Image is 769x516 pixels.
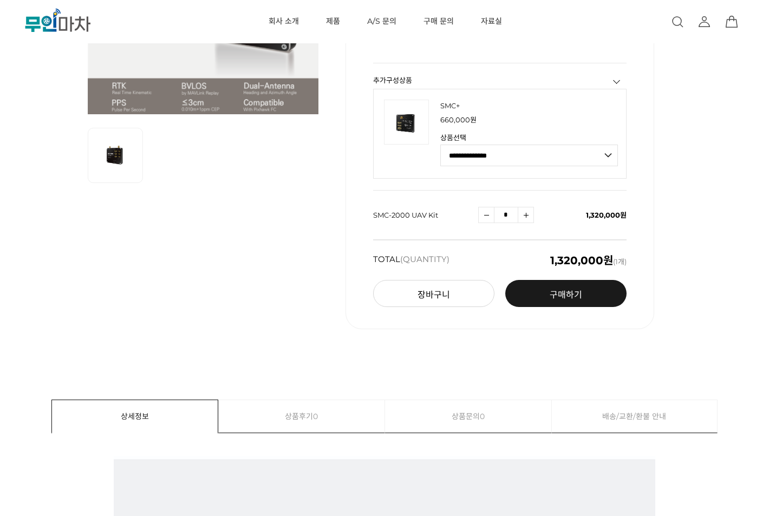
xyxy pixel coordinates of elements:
span: (QUANTITY) [400,254,449,264]
span: (1개) [550,255,627,266]
a: 상품후기0 [219,400,385,433]
p: 상품명 [440,100,616,111]
strong: TOTAL [373,255,449,266]
span: 1,320,000원 [586,211,627,219]
a: 수량증가 [518,207,534,223]
span: 0 [313,400,318,433]
strong: 상품선택 [440,134,616,141]
td: SMC-2000 UAV Kit [373,191,478,240]
em: 1,320,000원 [550,254,613,267]
button: 장바구니 [373,280,494,307]
span: 0 [480,400,485,433]
a: 상품문의0 [385,400,551,433]
img: 4cbe2109cccc46d4e4336cb8213cc47f.png [384,100,429,145]
a: 추가구성상품 닫기 [611,76,622,87]
a: 상세정보 [52,400,218,433]
span: 660,000원 [440,115,477,124]
h3: 추가구성상품 [373,77,627,84]
p: 판매가 [440,116,616,123]
a: 배송/교환/환불 안내 [552,400,718,433]
a: 수량감소 [478,207,494,223]
a: 구매하기 [505,280,627,307]
span: 구매하기 [550,290,582,300]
